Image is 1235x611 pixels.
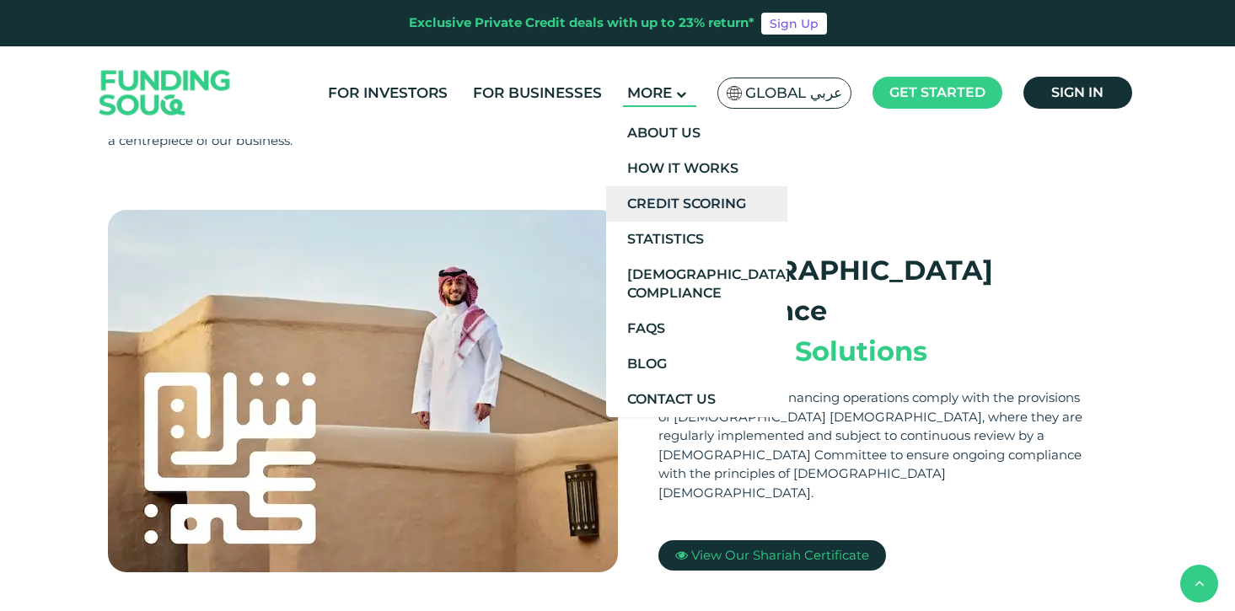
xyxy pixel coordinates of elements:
img: Logo [83,51,248,136]
div: Exclusive Private Credit deals with up to 23% return* [409,13,754,33]
a: For Businesses [469,79,606,107]
span: Get started [889,84,985,100]
span: More [627,84,672,101]
span: View Our Shariah Certificate [691,547,869,563]
img: shariah-img [108,210,618,572]
button: back [1180,565,1218,603]
a: FAQs [606,311,787,346]
a: Sign Up [761,13,827,35]
a: [DEMOGRAPHIC_DATA] Compliance [606,257,787,311]
div: Financial Solutions [658,331,1087,372]
a: View Our Shariah Certificate [658,540,886,571]
a: Credit Scoring [606,186,787,222]
a: Statistics [606,222,787,257]
a: How It Works [606,151,787,186]
span: Global عربي [745,83,842,103]
a: Sign in [1023,77,1132,109]
a: Blog [606,346,787,382]
a: About Us [606,115,787,151]
img: SA Flag [727,86,742,100]
div: [DEMOGRAPHIC_DATA] Compliance [658,250,1087,331]
span: Sign in [1051,84,1103,100]
a: For Investors [324,79,452,107]
a: Contact Us [606,382,787,417]
div: All investment and financing operations comply with the provisions of [DEMOGRAPHIC_DATA] [DEMOGRA... [658,389,1087,502]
